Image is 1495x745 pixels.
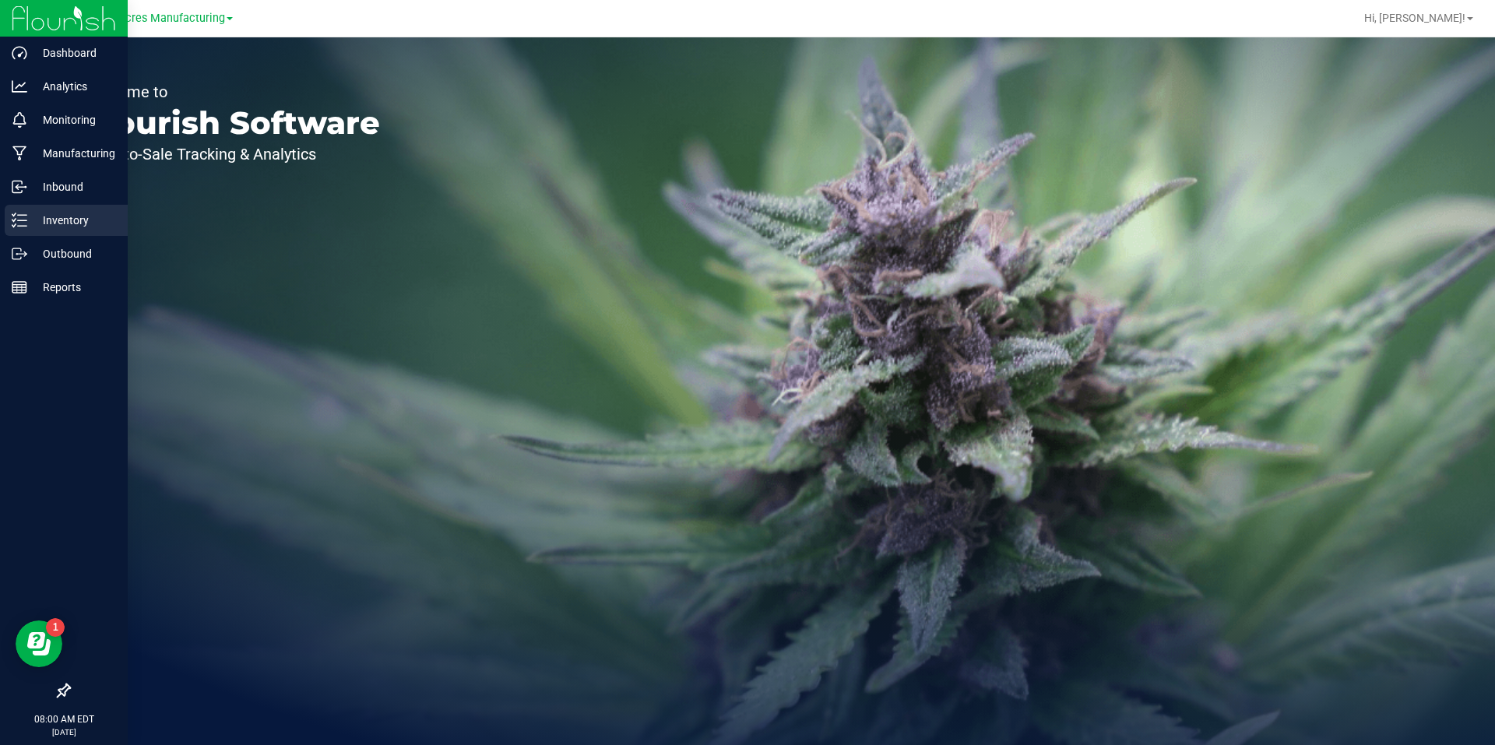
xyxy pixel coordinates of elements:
[84,107,380,139] p: Flourish Software
[27,144,121,163] p: Manufacturing
[16,620,62,667] iframe: Resource center
[27,278,121,297] p: Reports
[27,77,121,96] p: Analytics
[27,44,121,62] p: Dashboard
[12,45,27,61] inline-svg: Dashboard
[46,618,65,637] iframe: Resource center unread badge
[12,146,27,161] inline-svg: Manufacturing
[7,712,121,726] p: 08:00 AM EDT
[27,244,121,263] p: Outbound
[12,246,27,262] inline-svg: Outbound
[12,112,27,128] inline-svg: Monitoring
[27,177,121,196] p: Inbound
[7,726,121,738] p: [DATE]
[84,146,380,162] p: Seed-to-Sale Tracking & Analytics
[12,279,27,295] inline-svg: Reports
[84,84,380,100] p: Welcome to
[1364,12,1465,24] span: Hi, [PERSON_NAME]!
[27,211,121,230] p: Inventory
[12,79,27,94] inline-svg: Analytics
[12,179,27,195] inline-svg: Inbound
[12,213,27,228] inline-svg: Inventory
[85,12,225,25] span: Green Acres Manufacturing
[27,111,121,129] p: Monitoring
